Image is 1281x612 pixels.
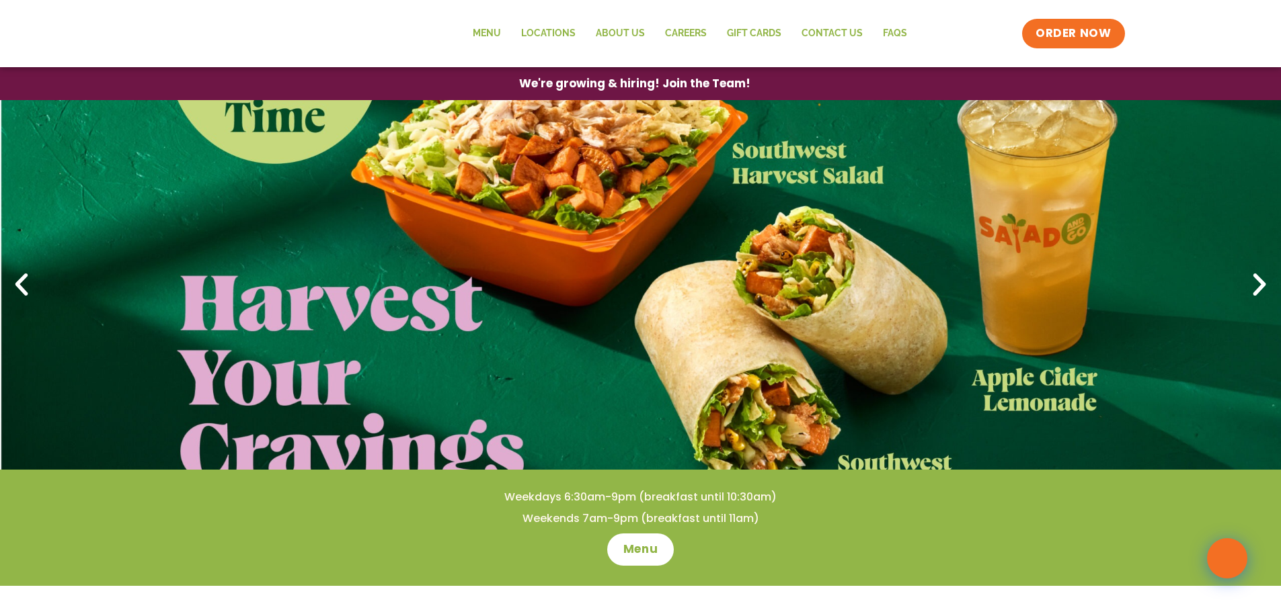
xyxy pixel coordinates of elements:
a: Careers [655,18,717,49]
h4: Weekends 7am-9pm (breakfast until 11am) [27,511,1254,526]
a: Locations [511,18,586,49]
a: About Us [586,18,655,49]
a: GIFT CARDS [717,18,791,49]
span: Menu [623,541,658,558]
h4: Weekdays 6:30am-9pm (breakfast until 10:30am) [27,490,1254,505]
a: Menu [463,18,511,49]
a: ORDER NOW [1022,19,1124,48]
a: Contact Us [791,18,873,49]
span: We're growing & hiring! Join the Team! [519,78,750,89]
span: ORDER NOW [1036,26,1111,42]
a: We're growing & hiring! Join the Team! [499,68,771,99]
nav: Menu [463,18,917,49]
a: Menu [607,533,674,566]
img: new-SAG-logo-768×292 [157,7,358,60]
a: FAQs [873,18,917,49]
